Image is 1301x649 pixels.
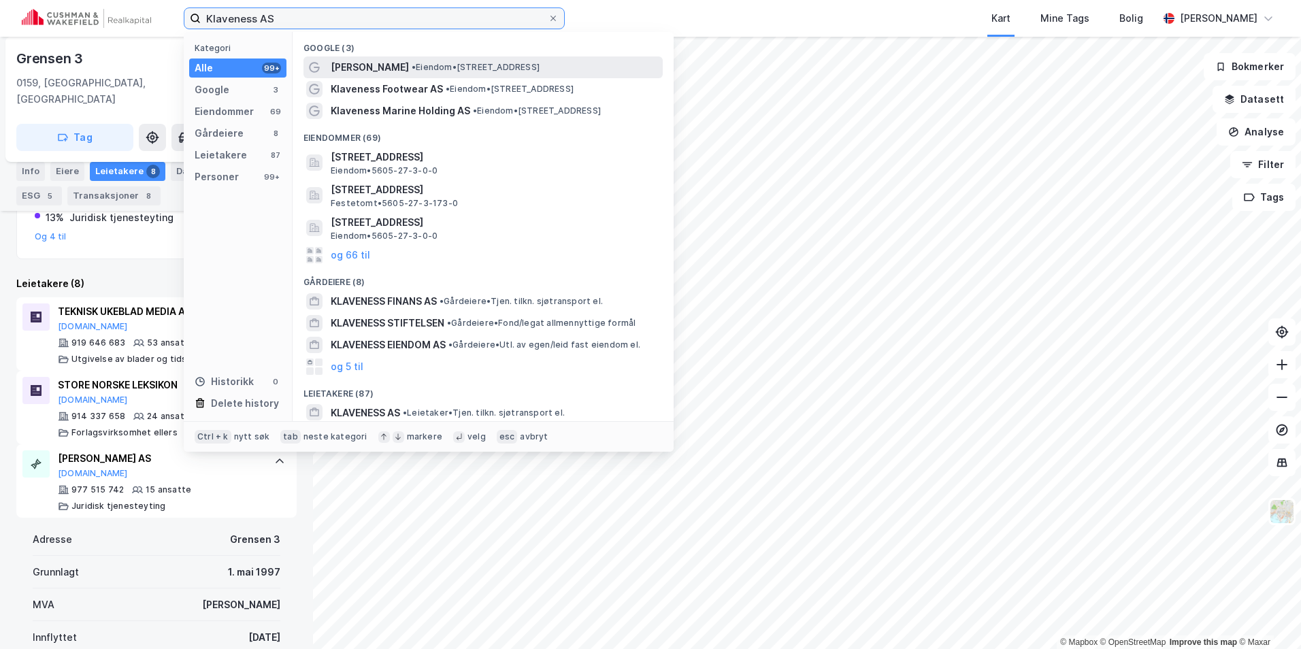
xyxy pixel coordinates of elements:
[331,359,363,375] button: og 5 til
[1233,584,1301,649] div: Kontrollprogram for chat
[331,337,446,353] span: KLAVENESS EIENDOM AS
[67,186,161,205] div: Transaksjoner
[403,407,407,418] span: •
[228,564,280,580] div: 1. mai 1997
[195,373,254,390] div: Historikk
[195,60,213,76] div: Alle
[293,266,674,290] div: Gårdeiere (8)
[440,296,603,307] span: Gårdeiere • Tjen. tilkn. sjøtransport el.
[22,9,151,28] img: cushman-wakefield-realkapital-logo.202ea83816669bd177139c58696a8fa1.svg
[71,484,124,495] div: 977 515 742
[146,165,160,178] div: 8
[1119,10,1143,27] div: Bolig
[58,450,261,467] div: [PERSON_NAME] AS
[270,84,281,95] div: 3
[33,629,77,646] div: Innflyttet
[497,430,518,444] div: esc
[16,75,187,107] div: 0159, [GEOGRAPHIC_DATA], [GEOGRAPHIC_DATA]
[270,150,281,161] div: 87
[71,337,125,348] div: 919 646 683
[201,8,548,29] input: Søk på adresse, matrikkel, gårdeiere, leietakere eller personer
[293,32,674,56] div: Google (3)
[1217,118,1296,146] button: Analyse
[331,59,409,76] span: [PERSON_NAME]
[262,63,281,73] div: 99+
[303,431,367,442] div: neste kategori
[447,318,636,329] span: Gårdeiere • Fond/legat allmennyttige formål
[446,84,450,94] span: •
[147,337,194,348] div: 53 ansatte
[473,105,601,116] span: Eiendom • [STREET_ADDRESS]
[1170,637,1237,647] a: Improve this map
[331,247,370,263] button: og 66 til
[331,198,458,209] span: Festetomt • 5605-27-3-173-0
[448,339,640,350] span: Gårdeiere • Utl. av egen/leid fast eiendom el.
[1230,151,1296,178] button: Filter
[331,149,657,165] span: [STREET_ADDRESS]
[211,395,279,412] div: Delete history
[16,276,297,292] div: Leietakere (8)
[262,171,281,182] div: 99+
[58,377,261,393] div: STORE NORSKE LEKSIKON
[473,105,477,116] span: •
[46,210,64,226] div: 13%
[1213,86,1296,113] button: Datasett
[50,162,84,181] div: Eiere
[1204,53,1296,80] button: Bokmerker
[331,103,470,119] span: Klaveness Marine Holding AS
[331,231,438,242] span: Eiendom • 5605-27-3-0-0
[33,531,72,548] div: Adresse
[331,165,438,176] span: Eiendom • 5605-27-3-0-0
[195,430,231,444] div: Ctrl + k
[331,405,400,421] span: KLAVENESS AS
[447,318,451,328] span: •
[195,82,229,98] div: Google
[69,210,174,226] div: Juridisk tjenesteyting
[195,169,239,185] div: Personer
[331,81,443,97] span: Klaveness Footwear AS
[58,303,261,320] div: TEKNISK UKEBLAD MEDIA AS
[16,124,133,151] button: Tag
[467,431,486,442] div: velg
[142,189,155,203] div: 8
[58,321,128,332] button: [DOMAIN_NAME]
[1180,10,1257,27] div: [PERSON_NAME]
[1232,184,1296,211] button: Tags
[1060,637,1098,647] a: Mapbox
[146,484,191,495] div: 15 ansatte
[71,354,220,365] div: Utgivelse av blader og tidsskrifter
[171,162,238,181] div: Datasett
[293,378,674,402] div: Leietakere (87)
[446,84,574,95] span: Eiendom • [STREET_ADDRESS]
[448,339,452,350] span: •
[230,531,280,548] div: Grensen 3
[403,407,565,418] span: Leietaker • Tjen. tilkn. sjøtransport el.
[71,501,165,512] div: Juridisk tjenesteyting
[33,597,54,613] div: MVA
[202,597,280,613] div: [PERSON_NAME]
[90,162,165,181] div: Leietakere
[270,106,281,117] div: 69
[412,62,416,72] span: •
[1100,637,1166,647] a: OpenStreetMap
[147,411,194,422] div: 24 ansatte
[195,147,247,163] div: Leietakere
[33,564,79,580] div: Grunnlagt
[1233,584,1301,649] iframe: Chat Widget
[1040,10,1089,27] div: Mine Tags
[195,125,244,142] div: Gårdeiere
[991,10,1010,27] div: Kart
[270,128,281,139] div: 8
[1269,499,1295,525] img: Z
[58,395,128,405] button: [DOMAIN_NAME]
[331,315,444,331] span: KLAVENESS STIFTELSEN
[293,122,674,146] div: Eiendommer (69)
[195,103,254,120] div: Eiendommer
[71,411,125,422] div: 914 337 658
[35,231,67,242] button: Og 4 til
[331,293,437,310] span: KLAVENESS FINANS AS
[520,431,548,442] div: avbryt
[16,162,45,181] div: Info
[407,431,442,442] div: markere
[440,296,444,306] span: •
